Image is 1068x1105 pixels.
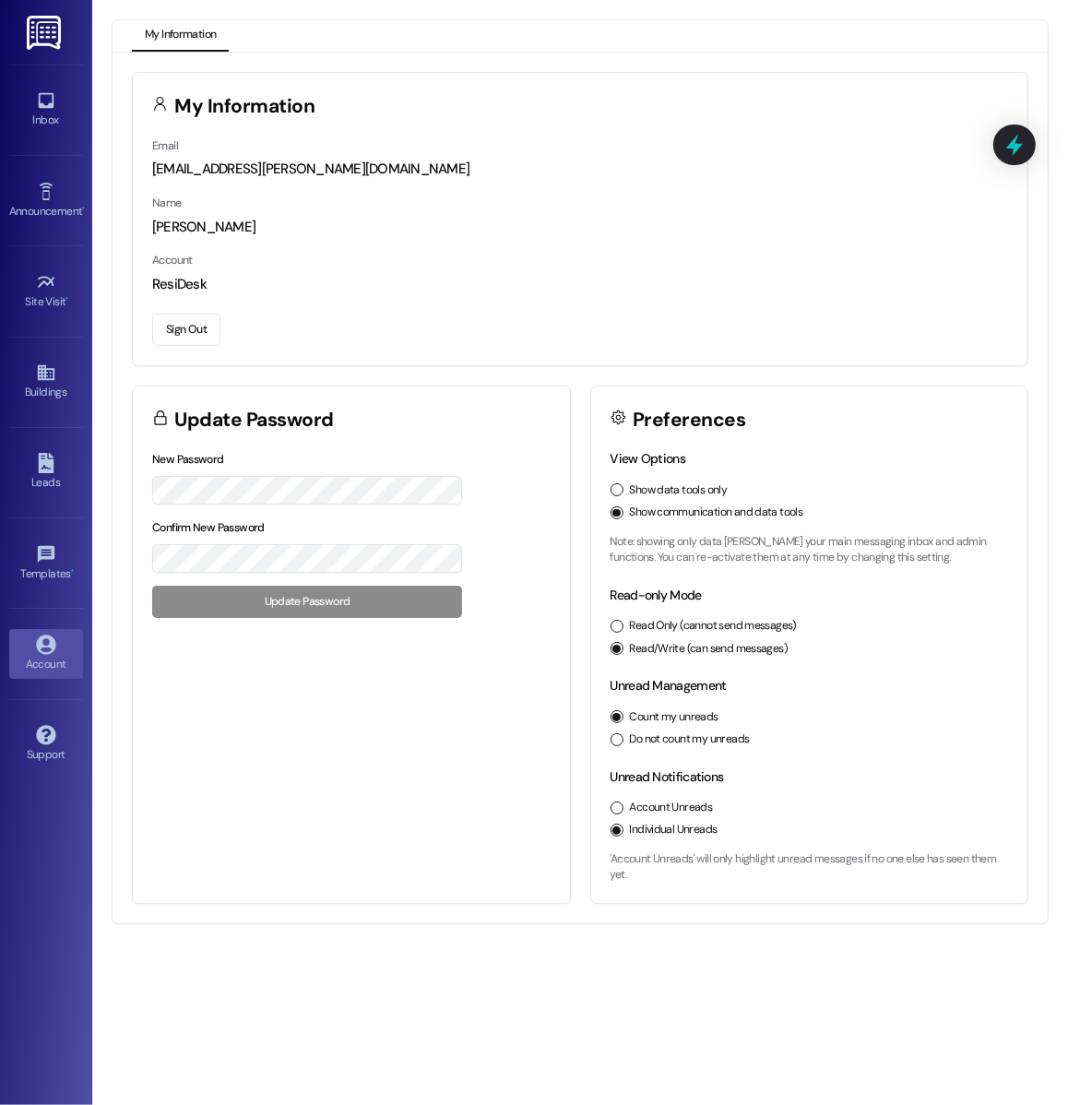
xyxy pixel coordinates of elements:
[611,677,727,694] label: Unread Management
[611,851,1009,884] p: 'Account Unreads' will only highlight unread messages if no one else has seen them yet.
[152,160,1008,179] div: [EMAIL_ADDRESS][PERSON_NAME][DOMAIN_NAME]
[630,800,713,816] label: Account Unreads
[152,520,265,535] label: Confirm New Password
[152,314,220,346] button: Sign Out
[9,629,83,679] a: Account
[611,768,724,785] label: Unread Notifications
[633,410,745,430] h3: Preferences
[152,452,224,467] label: New Password
[611,450,686,467] label: View Options
[175,410,334,430] h3: Update Password
[611,534,1009,566] p: Note: showing only data [PERSON_NAME] your main messaging inbox and admin functions. You can re-a...
[66,292,69,305] span: •
[630,822,718,838] label: Individual Unreads
[630,618,797,635] label: Read Only (cannot send messages)
[9,357,83,407] a: Buildings
[71,564,74,577] span: •
[630,641,789,658] label: Read/Write (can send messages)
[152,253,193,267] label: Account
[152,218,1008,237] div: [PERSON_NAME]
[630,505,803,521] label: Show communication and data tools
[82,202,85,215] span: •
[152,196,182,210] label: Name
[9,447,83,497] a: Leads
[9,85,83,135] a: Inbox
[9,719,83,769] a: Support
[611,587,702,603] label: Read-only Mode
[152,275,1008,294] div: ResiDesk
[630,731,750,748] label: Do not count my unreads
[132,20,229,52] button: My Information
[27,16,65,50] img: ResiDesk Logo
[9,539,83,588] a: Templates •
[630,482,728,499] label: Show data tools only
[175,97,315,116] h3: My Information
[630,709,718,726] label: Count my unreads
[9,267,83,316] a: Site Visit •
[152,138,178,153] label: Email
